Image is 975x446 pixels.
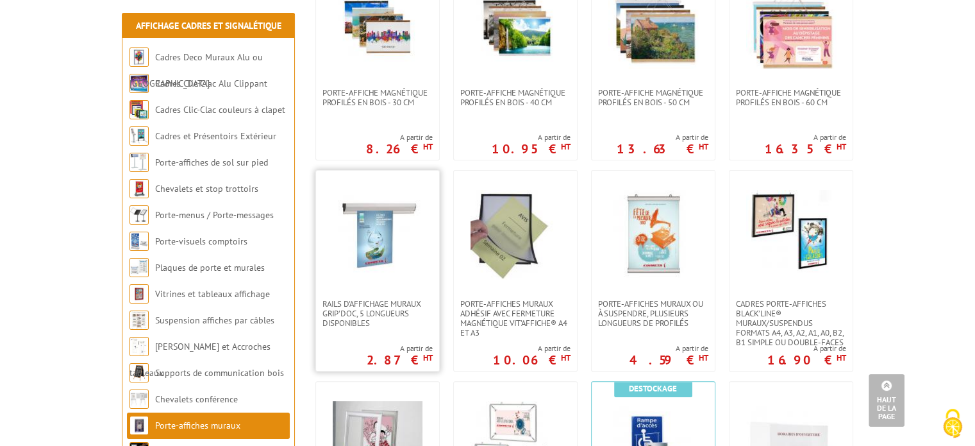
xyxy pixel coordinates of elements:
[598,299,708,328] span: Porte-affiches muraux ou à suspendre, plusieurs longueurs de profilés
[617,132,708,142] span: A partir de
[366,132,433,142] span: A partir de
[561,352,571,363] sup: HT
[629,356,708,364] p: 4.59 €
[699,352,708,363] sup: HT
[765,132,846,142] span: A partir de
[155,183,258,194] a: Chevalets et stop trottoirs
[155,288,270,300] a: Vitrines et tableaux affichage
[423,141,433,152] sup: HT
[492,132,571,142] span: A partir de
[155,420,240,431] a: Porte-affiches muraux
[736,299,846,347] span: Cadres porte-affiches Black’Line® muraux/suspendus Formats A4, A3, A2, A1, A0, B2, B1 simple ou d...
[155,262,265,273] a: Plaques de porte et murales
[129,205,149,225] img: Porte-menus / Porte-messages
[129,284,149,304] img: Vitrines et tableaux affichage
[598,88,708,107] span: PORTE-AFFICHE MAGNÉTIQUE PROFILÉS EN BOIS - 50 cm
[129,47,149,67] img: Cadres Deco Muraux Alu ou Bois
[129,51,263,89] a: Cadres Deco Muraux Alu ou [GEOGRAPHIC_DATA]
[129,153,149,172] img: Porte-affiches de sol sur pied
[129,126,149,146] img: Cadres et Présentoirs Extérieur
[492,145,571,153] p: 10.95 €
[423,352,433,363] sup: HT
[592,88,715,107] a: PORTE-AFFICHE MAGNÉTIQUE PROFILÉS EN BOIS - 50 cm
[129,232,149,251] img: Porte-visuels comptoirs
[136,20,281,31] a: Affichage Cadres et Signalétique
[129,179,149,198] img: Chevalets et stop trottoirs
[493,343,571,354] span: A partir de
[937,407,969,440] img: Cookies (fenêtre modale)
[155,104,285,116] a: Cadres Clic-Clac couleurs à clapet
[129,337,149,356] img: Cimaises et Accroches tableaux
[767,356,846,364] p: 16.90 €
[493,356,571,364] p: 10.06 €
[155,209,274,221] a: Porte-menus / Porte-messages
[155,130,276,142] a: Cadres et Présentoirs Extérieur
[608,190,698,280] img: Porte-affiches muraux ou à suspendre, plusieurs longueurs de profilés
[367,343,433,354] span: A partir de
[155,367,284,379] a: Supports de communication bois
[129,341,271,379] a: [PERSON_NAME] et Accroches tableaux
[837,141,846,152] sup: HT
[629,383,677,394] b: Destockage
[155,157,268,168] a: Porte-affiches de sol sur pied
[869,374,904,427] a: Haut de la page
[736,88,846,107] span: PORTE-AFFICHE MAGNÉTIQUE PROFILÉS EN BOIS - 60 cm
[322,299,433,328] span: Rails d'affichage muraux Grip'Doc, 5 longueurs disponibles
[930,402,975,446] button: Cookies (fenêtre modale)
[460,88,571,107] span: PORTE-AFFICHE MAGNÉTIQUE PROFILÉS EN BOIS - 40 cm
[316,299,439,328] a: Rails d'affichage muraux Grip'Doc, 5 longueurs disponibles
[129,416,149,435] img: Porte-affiches muraux
[729,88,853,107] a: PORTE-AFFICHE MAGNÉTIQUE PROFILÉS EN BOIS - 60 cm
[155,236,247,247] a: Porte-visuels comptoirs
[366,145,433,153] p: 8.26 €
[699,141,708,152] sup: HT
[333,190,422,280] img: Rails d'affichage muraux Grip'Doc, 5 longueurs disponibles
[454,88,577,107] a: PORTE-AFFICHE MAGNÉTIQUE PROFILÉS EN BOIS - 40 cm
[729,299,853,347] a: Cadres porte-affiches Black’Line® muraux/suspendus Formats A4, A3, A2, A1, A0, B2, B1 simple ou d...
[155,393,238,405] a: Chevalets conférence
[322,88,433,107] span: PORTE-AFFICHE MAGNÉTIQUE PROFILÉS EN BOIS - 30 cm
[155,314,274,326] a: Suspension affiches par câbles
[454,299,577,338] a: Porte-affiches muraux adhésif avec fermeture magnétique VIT’AFFICHE® A4 et A3
[592,299,715,328] a: Porte-affiches muraux ou à suspendre, plusieurs longueurs de profilés
[561,141,571,152] sup: HT
[767,343,846,354] span: A partir de
[129,390,149,409] img: Chevalets conférence
[129,311,149,330] img: Suspension affiches par câbles
[129,258,149,277] img: Plaques de porte et murales
[316,88,439,107] a: PORTE-AFFICHE MAGNÉTIQUE PROFILÉS EN BOIS - 30 cm
[765,145,846,153] p: 16.35 €
[617,145,708,153] p: 13.63 €
[471,190,560,280] img: Porte-affiches muraux adhésif avec fermeture magnétique VIT’AFFICHE® A4 et A3
[460,299,571,338] span: Porte-affiches muraux adhésif avec fermeture magnétique VIT’AFFICHE® A4 et A3
[746,190,836,280] img: Cadres porte-affiches Black’Line® muraux/suspendus Formats A4, A3, A2, A1, A0, B2, B1 simple ou d...
[155,78,267,89] a: Cadres Clic-Clac Alu Clippant
[837,352,846,363] sup: HT
[367,356,433,364] p: 2.87 €
[629,343,708,354] span: A partir de
[129,100,149,119] img: Cadres Clic-Clac couleurs à clapet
